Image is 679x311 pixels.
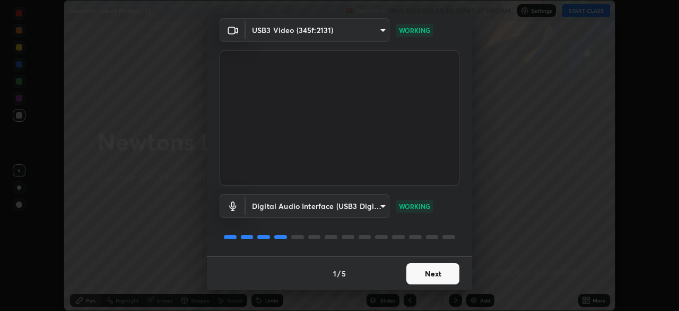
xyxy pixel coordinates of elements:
[333,268,336,279] h4: 1
[399,26,430,35] p: WORKING
[399,201,430,211] p: WORKING
[337,268,341,279] h4: /
[246,194,389,218] div: USB3 Video (345f:2131)
[342,268,346,279] h4: 5
[406,263,459,284] button: Next
[246,18,389,42] div: USB3 Video (345f:2131)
